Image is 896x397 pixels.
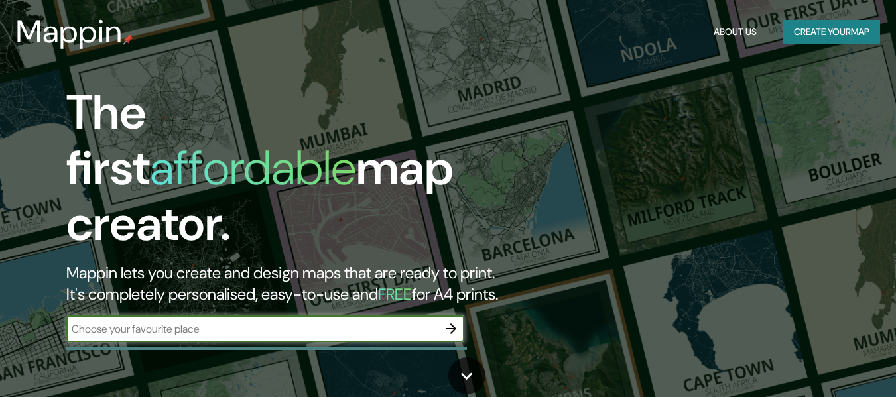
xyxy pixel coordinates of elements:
h5: FREE [378,284,412,304]
h1: The first map creator. [66,85,515,262]
iframe: Help widget launcher [778,345,881,382]
button: About Us [708,20,762,44]
img: mappin-pin [123,34,133,45]
input: Choose your favourite place [66,321,438,337]
h3: Mappin [16,13,123,50]
h1: affordable [150,137,356,199]
button: Create yourmap [783,20,880,44]
h2: Mappin lets you create and design maps that are ready to print. It's completely personalised, eas... [66,262,515,305]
